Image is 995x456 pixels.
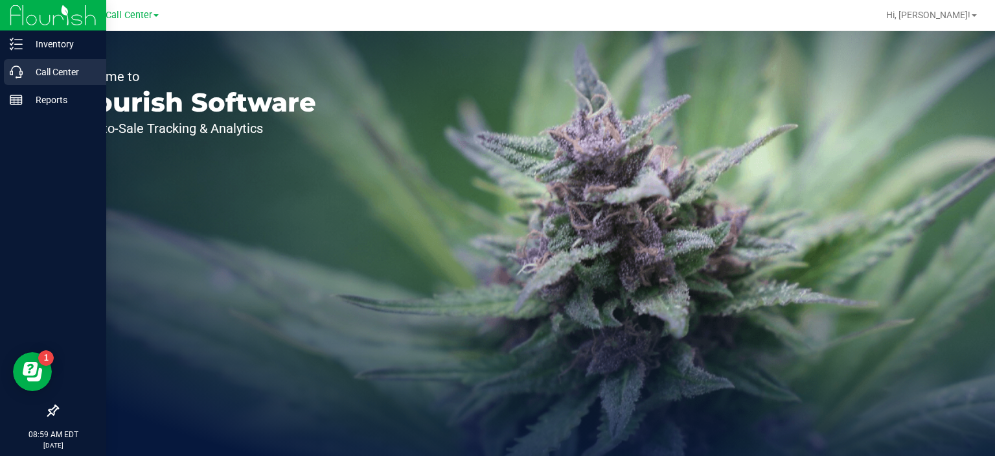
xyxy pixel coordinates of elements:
p: Seed-to-Sale Tracking & Analytics [70,122,316,135]
p: Reports [23,92,100,108]
p: Flourish Software [70,90,316,115]
p: Inventory [23,36,100,52]
inline-svg: Call Center [10,66,23,78]
p: [DATE] [6,440,100,450]
span: Hi, [PERSON_NAME]! [886,10,970,20]
inline-svg: Reports [10,93,23,106]
p: 08:59 AM EDT [6,429,100,440]
iframe: Resource center unread badge [38,350,54,366]
inline-svg: Inventory [10,38,23,51]
p: Welcome to [70,70,316,83]
p: Call Center [23,64,100,80]
span: Call Center [106,10,152,21]
iframe: Resource center [13,352,52,391]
